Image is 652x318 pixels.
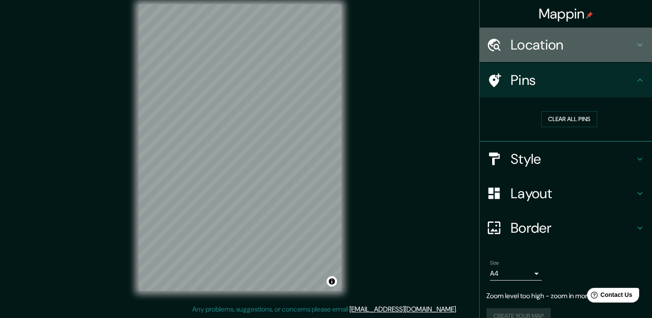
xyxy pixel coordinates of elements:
div: . [459,304,460,315]
h4: Layout [511,185,635,202]
h4: Location [511,36,635,53]
div: Location [480,28,652,62]
p: Any problems, suggestions, or concerns please email . [192,304,457,315]
p: Zoom level too high - zoom in more [487,291,645,301]
button: Clear all pins [541,111,597,127]
a: [EMAIL_ADDRESS][DOMAIN_NAME] [349,305,456,314]
h4: Mappin [539,5,593,22]
button: Toggle attribution [327,276,337,287]
canvas: Map [139,4,341,291]
h4: Style [511,150,635,168]
div: A4 [490,267,542,281]
h4: Pins [511,72,635,89]
img: pin-icon.png [586,12,593,19]
iframe: Help widget launcher [575,284,643,309]
h4: Border [511,219,635,237]
div: . [457,304,459,315]
div: Pins [480,63,652,97]
div: Style [480,142,652,176]
div: Border [480,211,652,245]
label: Size [490,259,499,266]
div: Layout [480,176,652,211]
